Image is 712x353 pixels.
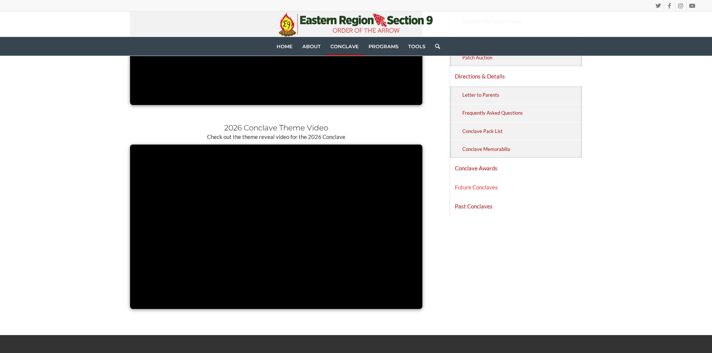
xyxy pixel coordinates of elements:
a: Conclave [326,37,364,56]
p: Check out the theme reveal video for the 2026 Conclave [130,133,422,141]
a: Tools [403,37,430,56]
a: Frequently Asked Questions [461,104,582,122]
span: Home [277,43,293,49]
a: Conclave Memorabilia [461,140,582,158]
a: Past Conclaves [450,197,582,216]
h3: 2026 Conclave Theme Video [130,124,422,132]
a: Conclave Awards [450,159,582,177]
a: Search [430,37,440,56]
a: Home [272,37,298,56]
a: Letter to Parents [461,86,582,104]
span: Conclave [330,43,359,49]
a: Future Conclaves [450,178,582,196]
a: About [298,37,326,56]
a: Programs [364,37,403,56]
span: Programs [369,43,398,49]
span: About [302,43,321,49]
span: Tools [408,43,425,49]
a: Conclave Pack List [461,122,582,140]
a: Directions & Details [450,67,582,86]
iframe: 2026 Section E9 Conclave Theme Reveal [130,145,422,309]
